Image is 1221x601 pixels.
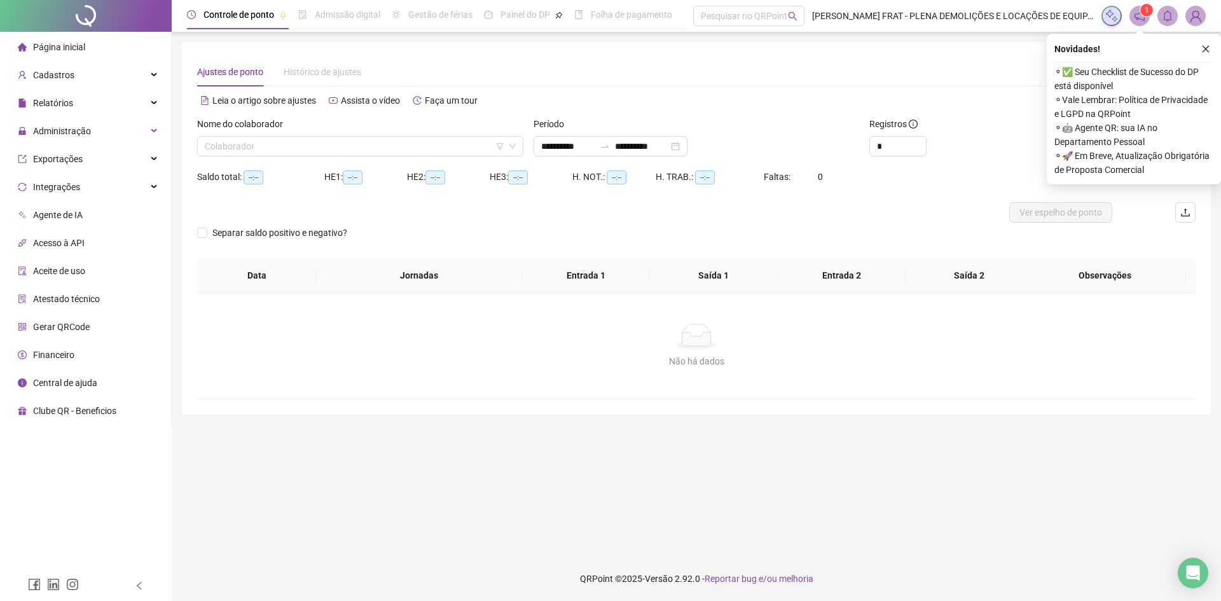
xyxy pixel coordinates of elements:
[591,10,672,20] span: Folha de pagamento
[18,266,27,275] span: audit
[279,11,287,19] span: pushpin
[1186,6,1205,25] img: 64922
[869,117,918,131] span: Registros
[197,170,324,184] div: Saldo total:
[33,154,83,164] span: Exportações
[33,350,74,360] span: Financeiro
[200,96,209,105] span: file-text
[18,322,27,331] span: qrcode
[18,155,27,163] span: export
[18,238,27,247] span: api
[906,258,1033,293] th: Saída 2
[33,182,80,192] span: Integrações
[509,142,516,150] span: down
[392,10,401,19] span: sun
[315,10,380,20] span: Admissão digital
[66,578,79,591] span: instagram
[656,170,764,184] div: H. TRAB.:
[207,226,352,240] span: Separar saldo positivo e negativo?
[1180,207,1190,218] span: upload
[33,406,116,416] span: Clube QR - Beneficios
[33,378,97,388] span: Central de ajuda
[33,70,74,80] span: Cadastros
[33,266,85,276] span: Aceite de uso
[425,170,445,184] span: --:--
[1009,202,1112,223] button: Ver espelho de ponto
[33,126,91,136] span: Administração
[343,170,362,184] span: --:--
[1140,4,1153,17] sup: 1
[329,96,338,105] span: youtube
[1162,10,1173,22] span: bell
[203,10,274,20] span: Controle de ponto
[818,172,823,182] span: 0
[812,9,1094,23] span: [PERSON_NAME] FRAT - PLENA DEMOLIÇÕES E LOCAÇÕES DE EQUIPAMEN
[413,96,422,105] span: history
[496,142,504,150] span: filter
[572,170,656,184] div: H. NOT.:
[18,43,27,52] span: home
[600,141,610,151] span: to
[18,127,27,135] span: lock
[555,11,563,19] span: pushpin
[1054,42,1100,56] span: Novidades !
[197,117,291,131] label: Nome do colaborador
[650,258,778,293] th: Saída 1
[500,10,550,20] span: Painel do DP
[33,294,100,304] span: Atestado técnico
[244,170,263,184] span: --:--
[18,350,27,359] span: dollar
[28,578,41,591] span: facebook
[574,10,583,19] span: book
[33,210,83,220] span: Agente de IA
[47,578,60,591] span: linkedin
[18,99,27,107] span: file
[197,258,316,293] th: Data
[534,117,572,131] label: Período
[187,10,196,19] span: clock-circle
[705,574,813,584] span: Reportar bug e/ou melhoria
[18,378,27,387] span: info-circle
[425,95,478,106] span: Faça um tour
[1054,149,1213,177] span: ⚬ 🚀 Em Breve, Atualização Obrigatória de Proposta Comercial
[18,406,27,415] span: gift
[1134,10,1145,22] span: notification
[645,574,673,584] span: Versão
[764,172,792,182] span: Faltas:
[1105,9,1119,23] img: sparkle-icon.fc2bf0ac1784a2077858766a79e2daf3.svg
[284,67,361,77] span: Histórico de ajustes
[298,10,307,19] span: file-done
[522,258,650,293] th: Entrada 1
[33,42,85,52] span: Página inicial
[18,71,27,79] span: user-add
[600,141,610,151] span: swap-right
[1024,258,1186,293] th: Observações
[324,170,407,184] div: HE 1:
[484,10,493,19] span: dashboard
[490,170,572,184] div: HE 3:
[607,170,626,184] span: --:--
[197,67,263,77] span: Ajustes de ponto
[341,95,400,106] span: Assista o vídeo
[778,258,906,293] th: Entrada 2
[1054,65,1213,93] span: ⚬ ✅ Seu Checklist de Sucesso do DP está disponível
[408,10,473,20] span: Gestão de férias
[33,322,90,332] span: Gerar QRCode
[788,11,797,21] span: search
[212,95,316,106] span: Leia o artigo sobre ajustes
[909,120,918,128] span: info-circle
[18,183,27,191] span: sync
[135,581,144,590] span: left
[1178,558,1208,588] div: Open Intercom Messenger
[1145,6,1149,15] span: 1
[212,354,1180,368] div: Não há dados
[33,238,85,248] span: Acesso à API
[508,170,528,184] span: --:--
[695,170,715,184] span: --:--
[1054,93,1213,121] span: ⚬ Vale Lembrar: Política de Privacidade e LGPD na QRPoint
[407,170,490,184] div: HE 2:
[1054,121,1213,149] span: ⚬ 🤖 Agente QR: sua IA no Departamento Pessoal
[1201,45,1210,53] span: close
[18,294,27,303] span: solution
[33,98,73,108] span: Relatórios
